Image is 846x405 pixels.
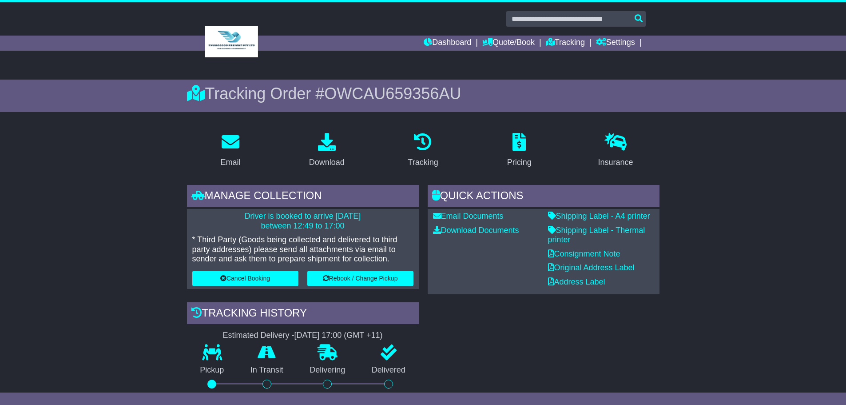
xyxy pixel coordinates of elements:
div: Tracking history [187,302,419,326]
a: Original Address Label [548,263,635,272]
a: Tracking [402,130,444,172]
a: Download Documents [433,226,519,235]
span: OWCAU659356AU [324,84,461,103]
p: Delivering [297,365,359,375]
a: Shipping Label - Thermal printer [548,226,645,245]
div: Insurance [598,156,633,168]
div: Email [220,156,240,168]
a: Pricing [501,130,537,172]
div: Quick Actions [428,185,659,209]
button: Rebook / Change Pickup [307,271,413,286]
div: [DATE] 17:00 (GMT +11) [294,331,383,341]
p: Pickup [187,365,238,375]
a: Quote/Book [482,36,535,51]
div: Tracking Order # [187,84,659,103]
div: Estimated Delivery - [187,331,419,341]
div: Pricing [507,156,532,168]
a: Consignment Note [548,249,620,258]
a: Tracking [546,36,585,51]
div: Download [309,156,345,168]
button: Cancel Booking [192,271,298,286]
p: In Transit [237,365,297,375]
a: Email Documents [433,212,504,221]
a: Dashboard [424,36,471,51]
p: Driver is booked to arrive [DATE] between 12:49 to 17:00 [192,212,413,231]
div: Tracking [408,156,438,168]
p: Delivered [358,365,419,375]
a: Settings [596,36,635,51]
a: Email [214,130,246,172]
div: Manage collection [187,185,419,209]
a: Download [303,130,350,172]
a: Shipping Label - A4 printer [548,212,650,221]
p: * Third Party (Goods being collected and delivered to third party addresses) please send all atta... [192,235,413,264]
a: Address Label [548,277,605,286]
a: Insurance [592,130,639,172]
